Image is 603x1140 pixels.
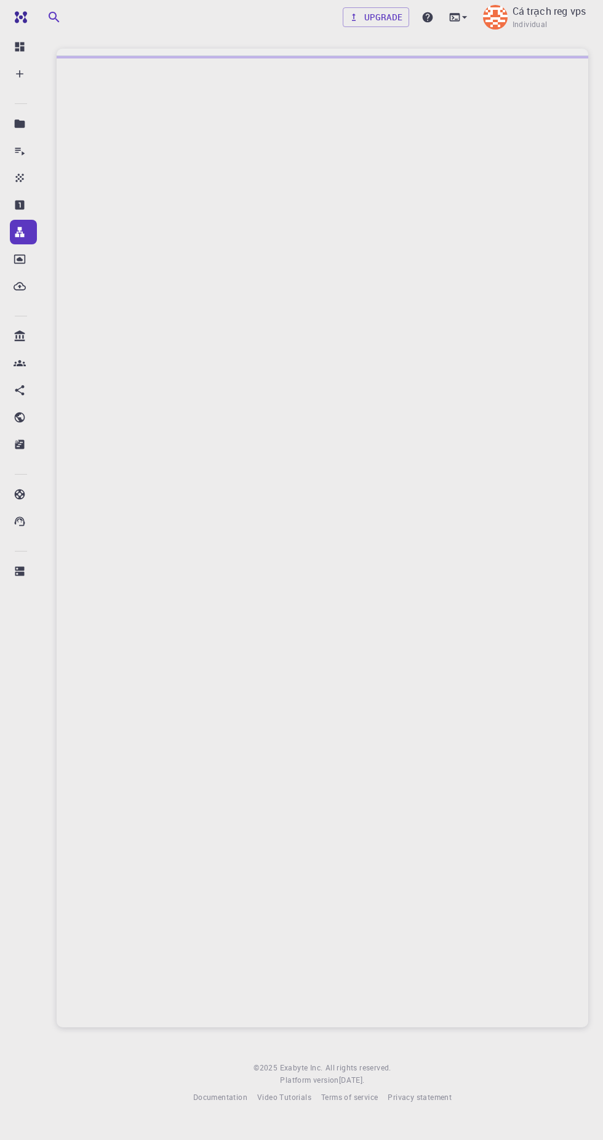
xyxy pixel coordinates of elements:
[513,4,586,18] p: Cá trạch reg vps
[388,1091,452,1104] a: Privacy statement
[483,5,508,30] img: Cá trạch reg vps
[325,1062,391,1074] span: All rights reserved.
[321,1092,378,1102] span: Terms of service
[321,1091,378,1104] a: Terms of service
[254,1062,279,1074] span: © 2025
[339,1075,365,1085] span: [DATE] .
[257,1092,311,1102] span: Video Tutorials
[280,1074,338,1086] span: Platform version
[513,18,548,31] span: Individual
[193,1092,247,1102] span: Documentation
[339,1074,365,1086] a: [DATE].
[257,1091,311,1104] a: Video Tutorials
[388,1092,452,1102] span: Privacy statement
[193,1091,247,1104] a: Documentation
[280,1062,323,1074] a: Exabyte Inc.
[10,11,27,23] img: logo
[343,7,410,27] a: Upgrade
[280,1062,323,1072] span: Exabyte Inc.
